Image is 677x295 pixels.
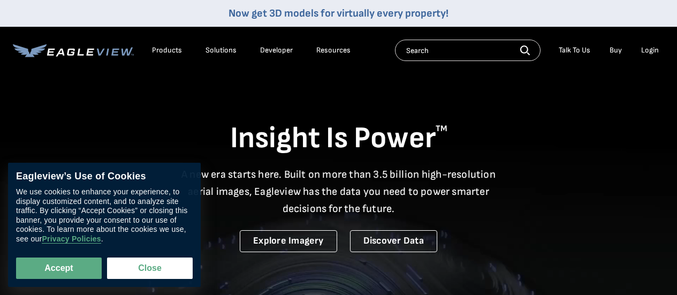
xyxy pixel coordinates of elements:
[152,46,182,55] div: Products
[16,188,193,244] div: We use cookies to enhance your experience, to display customized content, and to analyze site tra...
[13,120,664,157] h1: Insight Is Power
[229,7,448,20] a: Now get 3D models for virtually every property!
[610,46,622,55] a: Buy
[16,258,102,279] button: Accept
[16,171,193,183] div: Eagleview’s Use of Cookies
[260,46,293,55] a: Developer
[240,230,337,252] a: Explore Imagery
[316,46,351,55] div: Resources
[436,124,447,134] sup: TM
[559,46,590,55] div: Talk To Us
[42,235,101,244] a: Privacy Policies
[206,46,237,55] div: Solutions
[641,46,659,55] div: Login
[107,258,193,279] button: Close
[175,166,503,217] p: A new era starts here. Built on more than 3.5 billion high-resolution aerial images, Eagleview ha...
[395,40,541,61] input: Search
[350,230,437,252] a: Discover Data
